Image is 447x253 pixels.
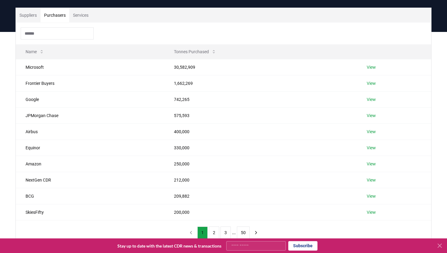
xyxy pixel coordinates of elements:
[367,209,376,215] a: View
[367,145,376,151] a: View
[16,123,164,140] td: Airbus
[367,161,376,167] a: View
[367,113,376,119] a: View
[367,193,376,199] a: View
[164,91,357,107] td: 742,265
[16,59,164,75] td: Microsoft
[164,59,357,75] td: 30,582,909
[367,96,376,102] a: View
[21,46,49,58] button: Name
[16,91,164,107] td: Google
[16,204,164,220] td: SkiesFifty
[164,123,357,140] td: 400,000
[169,46,221,58] button: Tonnes Purchased
[164,188,357,204] td: 209,882
[16,156,164,172] td: Amazon
[69,8,92,23] button: Services
[16,75,164,91] td: Frontier Buyers
[367,129,376,135] a: View
[164,107,357,123] td: 575,593
[164,140,357,156] td: 330,000
[16,107,164,123] td: JPMorgan Chase
[209,227,219,239] button: 2
[237,227,250,239] button: 50
[164,172,357,188] td: 212,000
[164,156,357,172] td: 250,000
[232,229,236,236] li: ...
[40,8,69,23] button: Purchasers
[16,8,40,23] button: Suppliers
[251,227,261,239] button: next page
[197,227,208,239] button: 1
[164,75,357,91] td: 1,662,269
[164,204,357,220] td: 200,000
[367,80,376,86] a: View
[16,172,164,188] td: NextGen CDR
[220,227,231,239] button: 3
[16,140,164,156] td: Equinor
[16,188,164,204] td: BCG
[367,177,376,183] a: View
[367,64,376,70] a: View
